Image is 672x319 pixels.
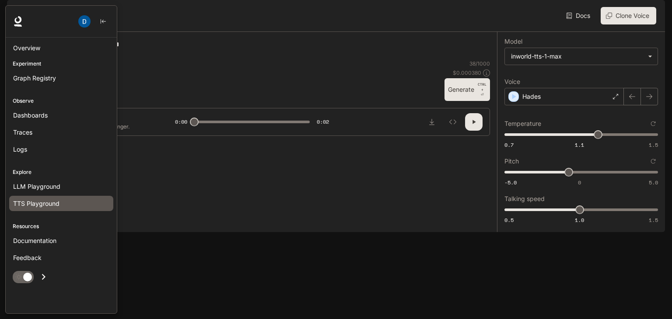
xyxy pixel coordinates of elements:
p: ⏎ [478,82,486,97]
span: 1.0 [575,216,584,224]
p: Resources [6,222,117,230]
a: TTS Playground [9,196,113,211]
a: LLM Playground [9,179,113,194]
span: Dashboards [13,111,48,120]
span: 0 [578,179,581,186]
a: Traces [9,125,113,140]
a: Logs [9,142,113,157]
p: Observe [6,97,117,105]
span: 0.7 [504,141,514,149]
p: Model [504,38,522,45]
p: Pitch [504,158,519,164]
span: 1.1 [575,141,584,149]
span: 1.5 [649,141,658,149]
div: inworld-tts-1-max [511,52,644,61]
p: Voice [504,79,520,85]
span: 1.5 [649,216,658,224]
button: Reset to default [648,119,658,128]
button: GenerateCTRL +⏎ [444,78,490,101]
span: Graph Registry [13,73,56,83]
a: Docs [564,7,594,24]
a: Dashboards [9,107,113,123]
span: Overview [13,43,40,52]
p: Hades [522,92,541,101]
span: TTS Playground [13,199,59,208]
span: LLM Playground [13,182,60,191]
p: Explore [6,168,117,176]
button: Reset to default [648,156,658,166]
span: Traces [13,128,32,137]
p: Temperature [504,121,541,127]
span: 0:02 [317,118,329,126]
div: inworld-tts-1-max [505,48,658,65]
span: -5.0 [504,179,517,186]
p: CTRL + [478,82,486,92]
button: Inspect [444,113,462,131]
button: Download audio [423,113,441,131]
img: User avatar [78,15,91,28]
p: $ 0.000380 [453,69,481,76]
span: 5.0 [649,179,658,186]
p: 38 / 1000 [469,60,490,67]
span: 0:00 [175,118,187,126]
a: Overview [9,40,113,55]
p: Talking speed [504,196,545,202]
a: Graph Registry [9,70,113,86]
span: 0.5 [504,216,514,224]
p: Experiment [6,60,117,68]
button: User avatar [76,13,93,30]
button: Clone Voice [601,7,656,24]
span: Logs [13,145,27,154]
